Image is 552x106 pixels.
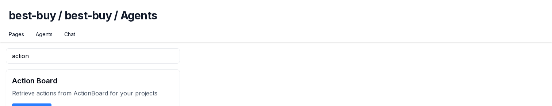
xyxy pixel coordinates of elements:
h2: Action Board [12,76,174,86]
input: Search agents... [6,48,180,64]
a: Agents [36,31,53,38]
a: Pages [9,31,24,38]
a: Chat [64,31,75,38]
p: Retrieve actions from ActionBoard for your projects [12,89,174,98]
h1: best-buy / best-buy / Agents [9,9,543,31]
